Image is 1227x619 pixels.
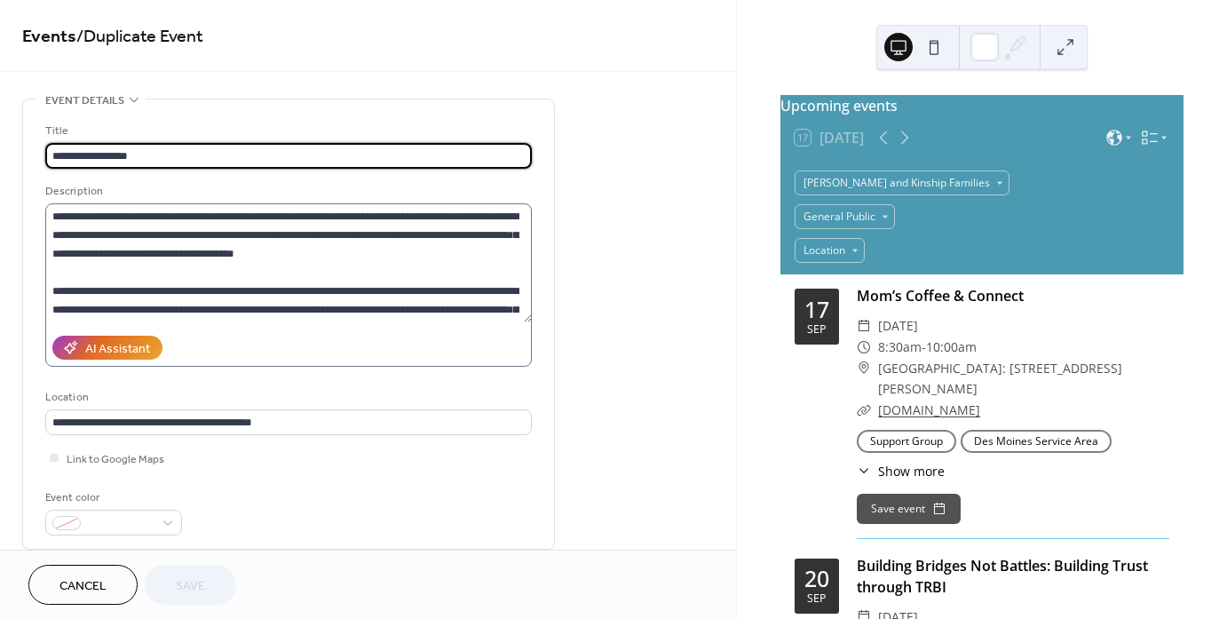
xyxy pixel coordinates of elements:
[76,20,203,54] span: / Duplicate Event
[52,336,162,360] button: AI Assistant
[804,298,829,321] div: 17
[22,20,76,54] a: Events
[28,565,138,605] button: Cancel
[857,556,1148,597] a: Building Bridges Not Battles: Building Trust through TRBI
[857,358,871,379] div: ​
[857,462,871,480] div: ​
[857,286,1024,306] a: Mom’s Coffee & Connect
[878,337,922,358] span: 8:30am
[857,462,945,480] button: ​Show more
[45,122,528,140] div: Title
[922,337,926,358] span: -
[878,462,945,480] span: Show more
[807,593,827,605] div: Sep
[878,315,918,337] span: [DATE]
[45,388,528,407] div: Location
[59,577,107,596] span: Cancel
[780,95,1183,116] div: Upcoming events
[857,337,871,358] div: ​
[926,337,977,358] span: 10:00am
[857,400,871,421] div: ​
[45,182,528,201] div: Description
[85,340,150,359] div: AI Assistant
[878,401,980,418] a: [DOMAIN_NAME]
[45,91,124,110] span: Event details
[878,358,1169,401] span: [GEOGRAPHIC_DATA]: [STREET_ADDRESS][PERSON_NAME]
[857,494,961,524] button: Save event
[45,488,178,507] div: Event color
[857,315,871,337] div: ​
[804,567,829,590] div: 20
[67,450,164,469] span: Link to Google Maps
[807,324,827,336] div: Sep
